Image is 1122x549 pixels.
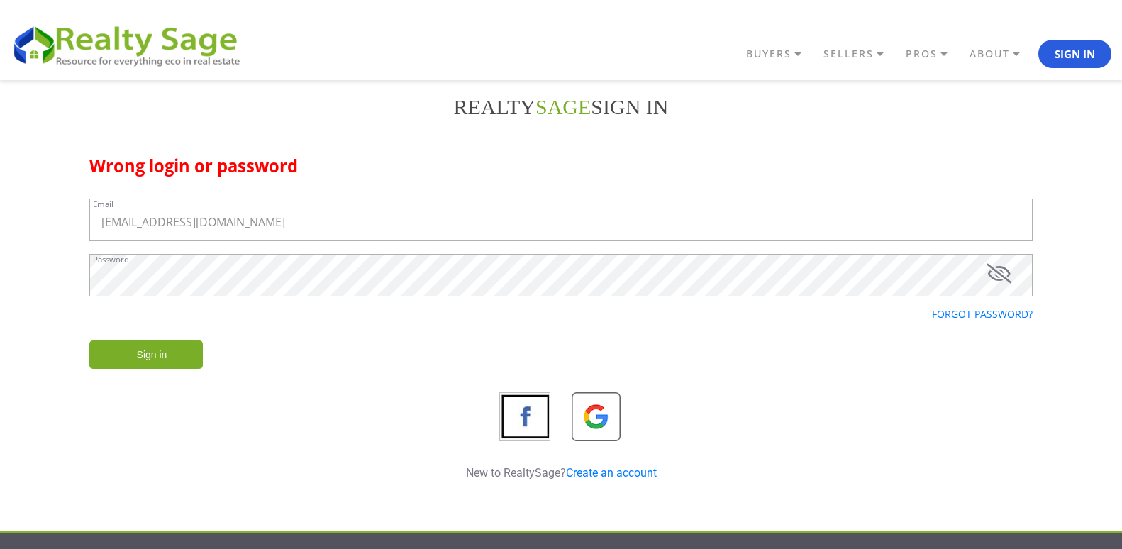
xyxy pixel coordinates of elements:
a: Create an account [566,466,657,479]
input: Sign in [89,340,203,369]
button: Sign In [1038,40,1111,68]
a: Forgot password? [932,307,1033,321]
a: SELLERS [820,42,902,66]
a: ABOUT [966,42,1038,66]
label: Email [93,200,113,208]
a: BUYERS [743,42,820,66]
h2: REALTY Sign in [89,94,1033,120]
h4: Wrong login or password [89,155,1033,177]
img: REALTY SAGE [11,21,252,68]
p: New to RealtySage? [100,465,1022,481]
a: PROS [902,42,966,66]
label: Password [93,255,129,263]
font: SAGE [535,95,591,118]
